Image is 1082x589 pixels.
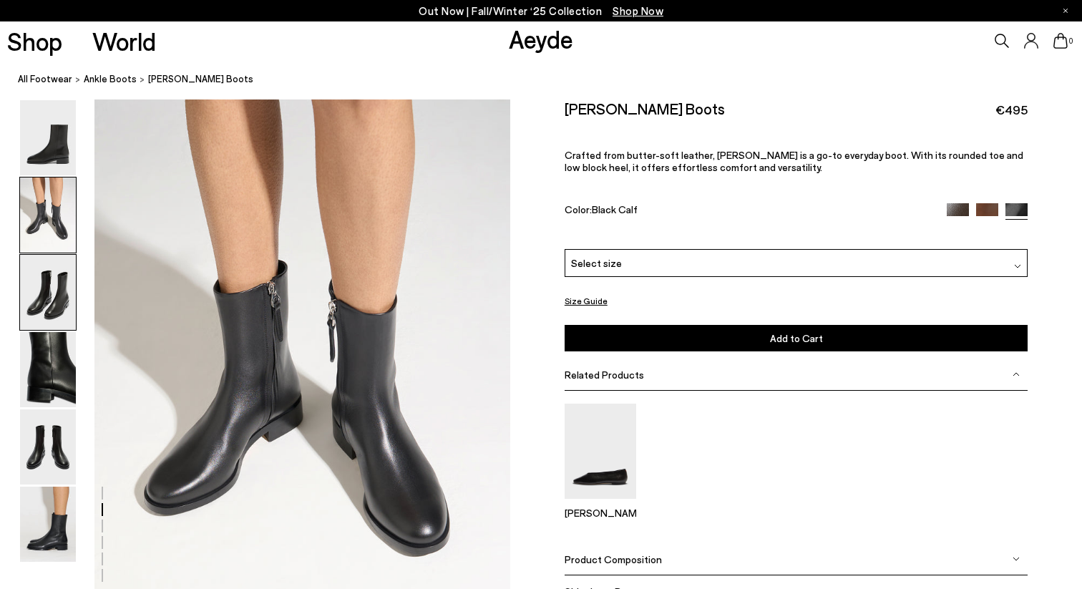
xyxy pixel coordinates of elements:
[1013,371,1020,378] img: svg%3E
[509,24,573,54] a: Aeyde
[20,487,76,562] img: Vincent Ankle Boots - Image 6
[20,332,76,407] img: Vincent Ankle Boots - Image 4
[18,72,72,87] a: All Footwear
[84,72,137,87] a: ankle boots
[565,553,662,565] span: Product Composition
[20,409,76,485] img: Vincent Ankle Boots - Image 5
[565,404,636,499] img: Kirsten Ballet Flats
[1013,555,1020,563] img: svg%3E
[565,292,608,310] button: Size Guide
[565,203,932,219] div: Color:
[7,29,62,54] a: Shop
[613,4,663,17] span: Navigate to /collections/new-in
[20,100,76,175] img: Vincent Ankle Boots - Image 1
[20,255,76,330] img: Vincent Ankle Boots - Image 3
[84,73,137,84] span: ankle boots
[1014,262,1021,269] img: svg%3E
[565,507,636,519] p: [PERSON_NAME]
[770,332,823,344] span: Add to Cart
[20,177,76,253] img: Vincent Ankle Boots - Image 2
[1053,33,1068,49] a: 0
[571,255,622,271] span: Select size
[565,99,725,117] h2: [PERSON_NAME] Boots
[995,101,1028,119] span: €495
[565,369,644,381] span: Related Products
[18,60,1082,99] nav: breadcrumb
[565,489,636,519] a: Kirsten Ballet Flats [PERSON_NAME]
[592,203,638,215] span: Black Calf
[92,29,156,54] a: World
[565,149,1023,173] span: Crafted from butter-soft leather, [PERSON_NAME] is a go-to everyday boot. With its rounded toe an...
[565,325,1028,351] button: Add to Cart
[148,72,253,87] span: [PERSON_NAME] Boots
[1068,37,1075,45] span: 0
[419,2,663,20] p: Out Now | Fall/Winter ‘25 Collection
